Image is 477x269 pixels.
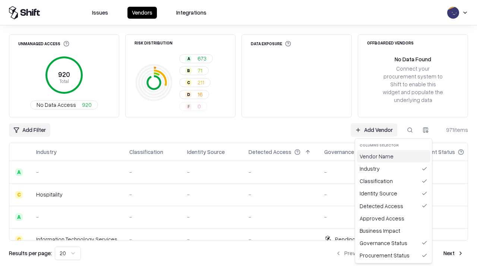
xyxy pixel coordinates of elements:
[357,175,430,187] div: Classification
[357,249,430,262] div: Procurement Status
[357,140,430,150] div: Columns selector
[357,237,430,249] div: Governance Status
[357,200,430,212] div: Detected Access
[357,150,430,163] div: Vendor Name
[357,225,430,237] div: Business Impact
[357,212,430,225] div: Approved Access
[357,163,430,175] div: Industry
[357,187,430,200] div: Identity Source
